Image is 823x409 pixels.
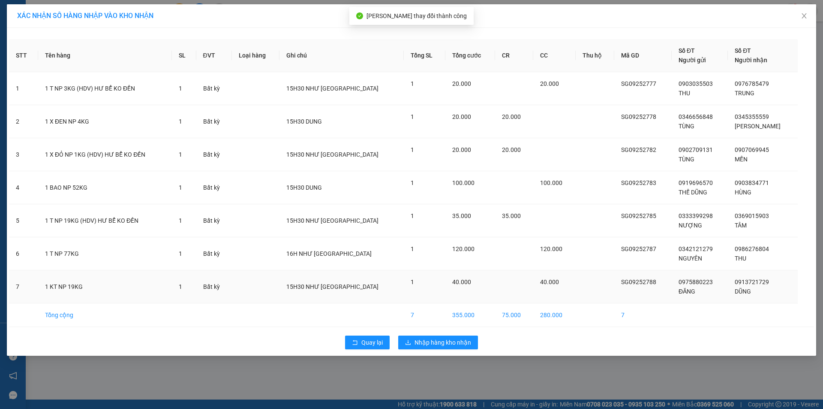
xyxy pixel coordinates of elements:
[42,12,87,18] strong: PHIẾU TRẢ HÀNG
[196,171,232,204] td: Bất kỳ
[735,47,751,54] span: Số ĐT
[196,138,232,171] td: Bất kỳ
[196,39,232,72] th: ĐVT
[614,303,672,327] td: 7
[361,338,383,347] span: Quay lại
[405,339,411,346] span: download
[38,270,172,303] td: 1 KT NP 19KG
[286,151,378,158] span: 15H30 NHƯ [GEOGRAPHIC_DATA]
[735,288,751,295] span: DŨNG
[9,237,38,270] td: 6
[411,113,414,120] span: 1
[44,38,78,45] span: 0914917444
[540,179,562,186] span: 100.000
[38,303,172,327] td: Tổng cộng
[502,113,521,120] span: 20.000
[411,279,414,285] span: 1
[9,138,38,171] td: 3
[411,80,414,87] span: 1
[3,38,78,45] span: N.gửi:
[735,123,781,130] span: [PERSON_NAME]
[452,245,475,252] span: 120.000
[9,171,38,204] td: 4
[9,204,38,237] td: 5
[452,80,471,87] span: 20.000
[679,90,690,97] span: THU
[38,39,172,72] th: Tên hàng
[792,4,816,28] button: Close
[38,237,172,270] td: 1 T NP 77KG
[30,19,98,29] strong: MĐH:
[3,54,120,60] span: N.nhận:
[533,39,576,72] th: CC
[452,279,471,285] span: 40.000
[179,250,182,257] span: 1
[345,336,390,349] button: rollbackQuay lại
[196,105,232,138] td: Bất kỳ
[38,204,172,237] td: 1 T NP 19KG (HDV) HƯ BỂ KO ĐỀN
[286,217,378,224] span: 15H30 NHƯ [GEOGRAPHIC_DATA]
[679,189,707,196] span: THẾ DŨNG
[735,245,769,252] span: 0986276804
[452,212,471,219] span: 35.000
[38,138,172,171] td: 1 X ĐỎ NP 1KG (HDV) HƯ BỂ KO ĐỀN
[38,72,172,105] td: 1 T NP 3KG (HDV) HƯ BỂ KO ĐỀN
[621,279,656,285] span: SG09252788
[286,118,322,125] span: 15H30 DUNG
[679,123,694,130] span: TÙNG
[540,80,559,87] span: 20.000
[411,179,414,186] span: 1
[735,212,769,219] span: 0369015903
[533,303,576,327] td: 280.000
[179,217,182,224] span: 1
[621,212,656,219] span: SG09252785
[679,146,713,153] span: 0902709131
[679,179,713,186] span: 0919696570
[196,204,232,237] td: Bất kỳ
[3,62,123,78] span: Tên hàng:
[286,283,378,290] span: 15H30 NHƯ [GEOGRAPHIC_DATA]
[196,237,232,270] td: Bất kỳ
[196,72,232,105] td: Bất kỳ
[452,146,471,153] span: 20.000
[735,146,769,153] span: 0907069945
[9,39,38,72] th: STT
[3,60,123,79] span: 4 T NP 8KG*4 , 1 X THÙNG NP 7KG
[735,90,754,97] span: TRUNG
[495,39,533,72] th: CR
[540,279,559,285] span: 40.000
[735,156,748,163] span: MẾN
[232,39,279,72] th: Loại hàng
[9,105,38,138] td: 2
[679,245,713,252] span: 0342121279
[502,212,521,219] span: 35.000
[735,222,747,229] span: TÂM
[735,255,746,262] span: THU
[679,279,713,285] span: 0975880223
[735,279,769,285] span: 0913721729
[502,146,521,153] span: 20.000
[404,39,445,72] th: Tổng SL
[179,283,182,290] span: 1
[614,39,672,72] th: Mã GD
[18,4,72,10] span: [DATE]-
[679,255,702,262] span: NGUYÊN
[22,54,86,60] span: OANH ( CTY TÂM VIỆT )-
[38,105,172,138] td: 1 X ĐEN NP 4KG
[17,12,153,20] span: XÁC NHẬN SỐ HÀNG NHẬP VÀO KHO NHẬN
[735,189,751,196] span: HÙNG
[735,57,767,64] span: Người nhận
[352,339,358,346] span: rollback
[452,179,475,186] span: 100.000
[735,179,769,186] span: 0903834771
[411,212,414,219] span: 1
[540,245,562,252] span: 120.000
[38,171,172,204] td: 1 BAO NP 52KG
[172,39,196,72] th: SL
[37,5,72,10] span: [PERSON_NAME]
[398,336,478,349] button: downloadNhập hàng kho nhận
[411,146,414,153] span: 1
[621,245,656,252] span: SG09252787
[621,80,656,87] span: SG09252777
[621,179,656,186] span: SG09252783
